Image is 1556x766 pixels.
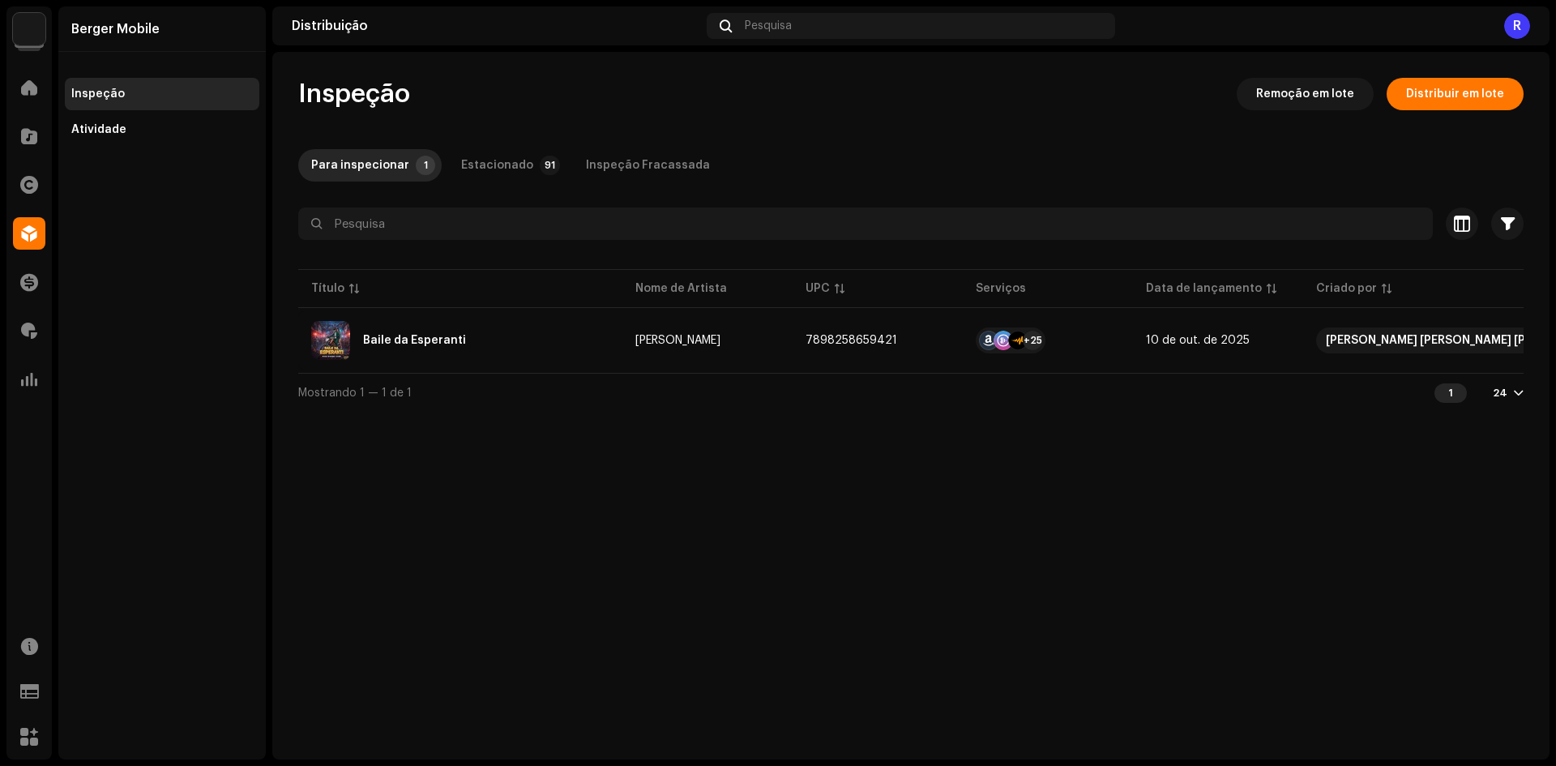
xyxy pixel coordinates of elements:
span: Distribuir em lote [1406,78,1504,110]
button: Remoção em lote [1237,78,1374,110]
div: UPC [806,280,830,297]
p-badge: 91 [540,156,560,175]
span: 10 de out. de 2025 [1146,335,1250,346]
div: Criado por [1316,280,1377,297]
span: Inspeção [298,78,410,110]
span: 7898258659421 [806,335,897,346]
p-badge: 1 [416,156,435,175]
img: 70c0b94c-19e5-4c8c-a028-e13e35533bab [13,13,45,45]
div: Inspeção [71,88,125,101]
div: [PERSON_NAME] [635,335,720,346]
re-m-nav-item: Atividade [65,113,259,146]
div: Estacionado [461,149,533,182]
div: Atividade [71,123,126,136]
div: Para inspecionar [311,149,409,182]
span: Pesquisa [745,19,792,32]
div: Distribuição [292,19,700,32]
div: 1 [1434,383,1467,403]
button: Distribuir em lote [1387,78,1524,110]
div: Título [311,280,344,297]
img: be208f6f-1453-4f90-b09e-239a120ee186 [311,321,350,360]
div: 24 [1493,387,1507,400]
div: R [1504,13,1530,39]
div: Inspeção Fracassada [586,149,710,182]
span: Mostrando 1 — 1 de 1 [298,387,412,399]
span: MC Hilan [635,335,780,346]
div: Baile da Esperanti [363,335,466,346]
re-m-nav-item: Inspeção [65,78,259,110]
input: Pesquisa [298,208,1433,240]
span: Remoção em lote [1256,78,1354,110]
div: Data de lançamento [1146,280,1262,297]
div: +25 [1023,331,1042,350]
